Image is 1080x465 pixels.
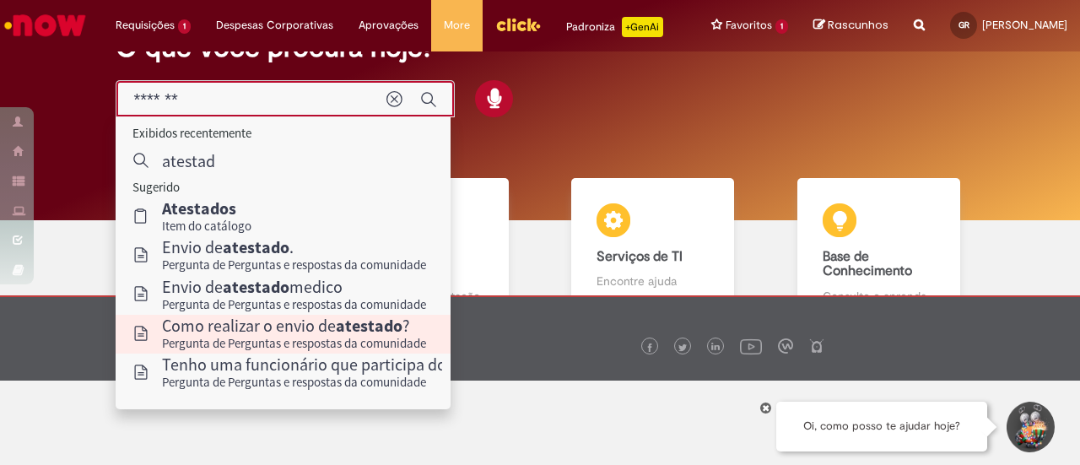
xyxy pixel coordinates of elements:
[775,19,788,34] span: 1
[678,343,687,352] img: logo_footer_twitter.png
[740,335,762,357] img: logo_footer_youtube.png
[597,248,683,265] b: Serviços de TI
[726,17,772,34] span: Favoritos
[359,17,418,34] span: Aprovações
[2,8,89,42] img: ServiceNow
[823,288,935,305] p: Consulte e aprenda
[116,17,175,34] span: Requisições
[216,17,333,34] span: Despesas Corporativas
[645,343,654,352] img: logo_footer_facebook.png
[828,17,888,33] span: Rascunhos
[566,17,663,37] div: Padroniza
[813,18,888,34] a: Rascunhos
[809,338,824,354] img: logo_footer_naosei.png
[982,18,1067,32] span: [PERSON_NAME]
[778,338,793,354] img: logo_footer_workplace.png
[495,12,541,37] img: click_logo_yellow_360x200.png
[766,178,992,324] a: Base de Conhecimento Consulte e aprenda
[444,17,470,34] span: More
[1004,402,1055,452] button: Iniciar Conversa de Suporte
[823,248,912,280] b: Base de Conhecimento
[711,343,720,353] img: logo_footer_linkedin.png
[178,19,191,34] span: 1
[89,178,315,324] a: Tirar dúvidas Tirar dúvidas com Lupi Assist e Gen Ai
[622,17,663,37] p: +GenAi
[958,19,969,30] span: GR
[116,33,964,62] h2: O que você procura hoje?
[540,178,766,324] a: Serviços de TI Encontre ajuda
[597,273,709,289] p: Encontre ajuda
[776,402,987,451] div: Oi, como posso te ajudar hoje?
